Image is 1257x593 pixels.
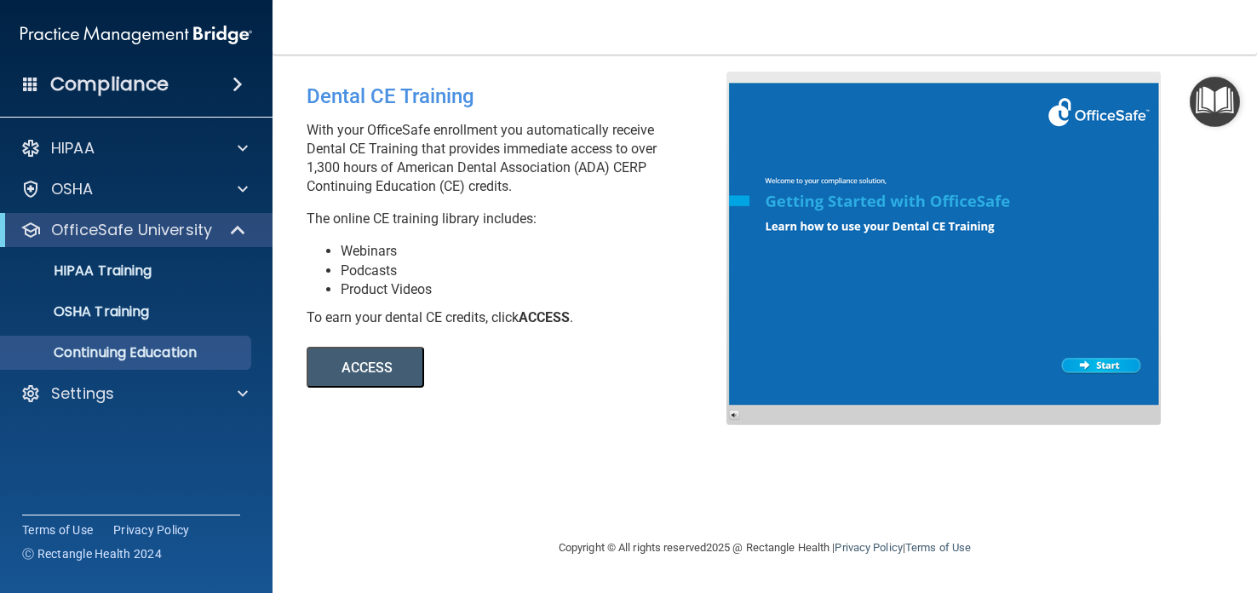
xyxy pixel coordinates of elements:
[51,383,114,404] p: Settings
[50,72,169,96] h4: Compliance
[307,210,739,228] p: The online CE training library includes:
[341,242,739,261] li: Webinars
[51,138,95,158] p: HIPAA
[11,344,244,361] p: Continuing Education
[307,121,739,196] p: With your OfficeSafe enrollment you automatically receive Dental CE Training that provides immedi...
[835,541,902,554] a: Privacy Policy
[20,138,248,158] a: HIPAA
[307,362,772,375] a: ACCESS
[51,220,212,240] p: OfficeSafe University
[341,262,739,280] li: Podcasts
[11,262,152,279] p: HIPAA Training
[11,303,149,320] p: OSHA Training
[20,383,248,404] a: Settings
[1172,475,1237,540] iframe: Drift Widget Chat Controller
[113,521,190,538] a: Privacy Policy
[307,308,739,327] div: To earn your dental CE credits, click .
[307,347,424,388] button: ACCESS
[307,72,739,121] div: Dental CE Training
[20,220,247,240] a: OfficeSafe University
[22,521,93,538] a: Terms of Use
[341,280,739,299] li: Product Videos
[905,541,971,554] a: Terms of Use
[20,18,252,52] img: PMB logo
[1190,77,1240,127] button: Open Resource Center
[20,179,248,199] a: OSHA
[22,545,162,562] span: Ⓒ Rectangle Health 2024
[519,309,570,325] b: ACCESS
[454,521,1076,575] div: Copyright © All rights reserved 2025 @ Rectangle Health | |
[51,179,94,199] p: OSHA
